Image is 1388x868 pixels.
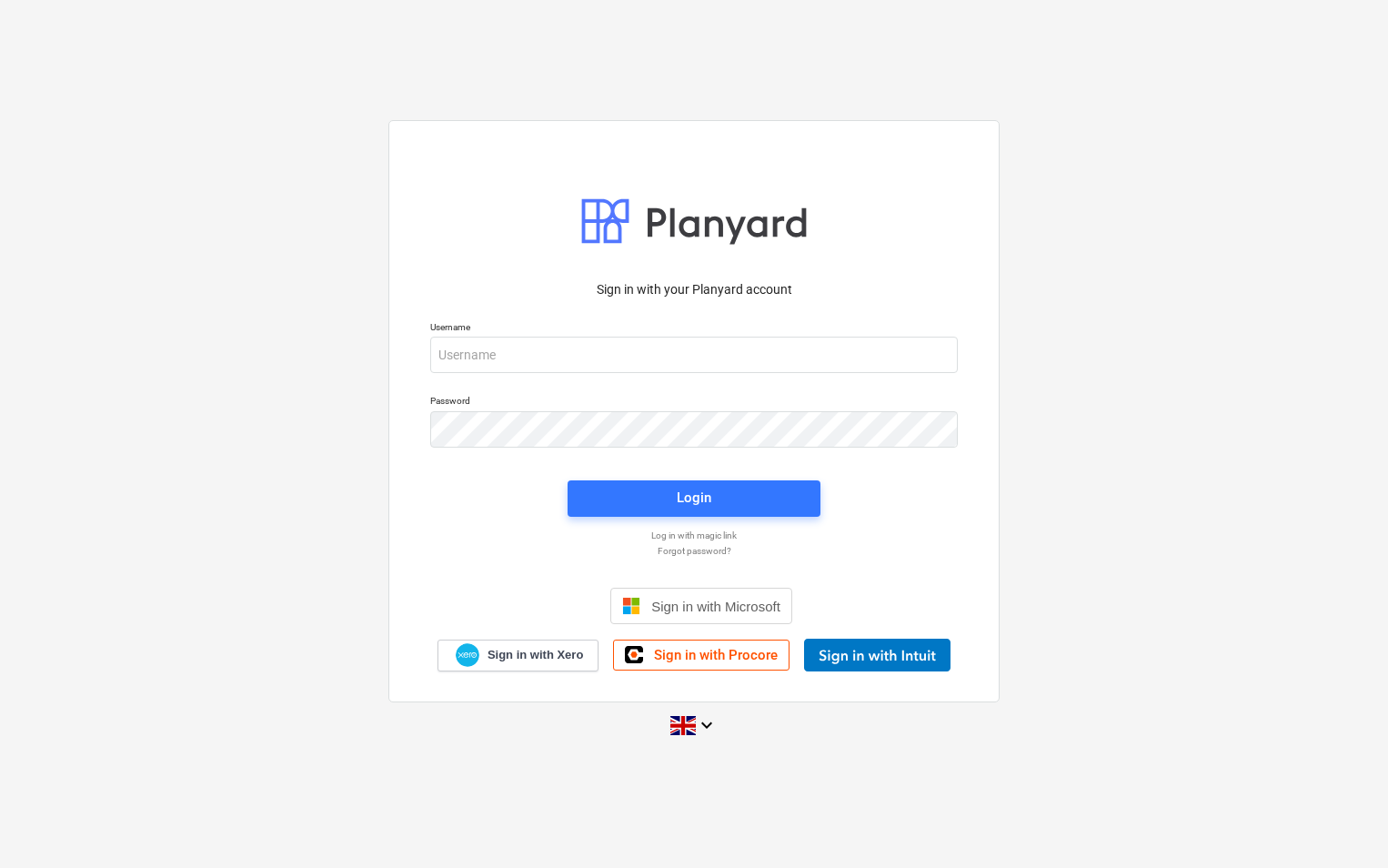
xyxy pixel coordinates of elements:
[421,530,967,541] a: Log in with magic link
[613,640,790,671] a: Sign in with Procore
[438,640,599,671] a: Sign in with Xero
[651,599,780,614] span: Sign in with Microsoft
[421,545,967,557] a: Forgot password?
[430,280,958,299] p: Sign in with your Planyard account
[677,486,711,510] div: Login
[488,647,583,663] span: Sign in with Xero
[430,395,958,410] p: Password
[568,480,820,517] button: Login
[696,714,718,736] i: keyboard_arrow_down
[622,597,640,615] img: Microsoft logo
[456,643,479,668] img: Xero logo
[430,337,958,373] input: Username
[654,647,778,663] span: Sign in with Procore
[430,321,958,337] p: Username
